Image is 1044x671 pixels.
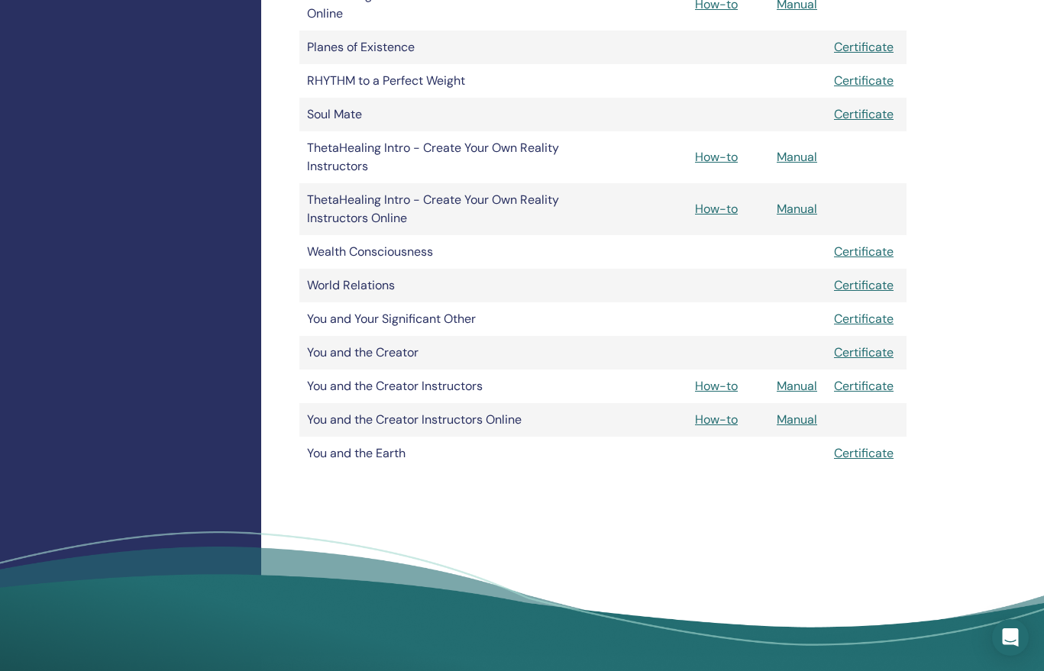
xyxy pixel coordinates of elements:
a: How-to [695,378,738,394]
div: Open Intercom Messenger [992,619,1029,656]
a: Certificate [834,39,894,55]
td: You and the Creator Instructors Online [299,403,574,437]
a: Manual [777,378,817,394]
td: RHYTHM to a Perfect Weight [299,64,574,98]
td: Soul Mate [299,98,574,131]
a: Manual [777,411,817,427]
a: Manual [777,201,817,217]
a: Certificate [834,106,894,122]
a: How-to [695,201,738,217]
a: Certificate [834,277,894,293]
td: Wealth Consciousness [299,235,574,269]
a: Certificate [834,244,894,260]
td: You and Your Significant Other [299,302,574,336]
td: You and the Creator [299,336,574,369]
a: Certificate [834,344,894,360]
a: Certificate [834,378,894,394]
a: How-to [695,411,738,427]
a: Certificate [834,445,894,461]
td: You and the Creator Instructors [299,369,574,403]
a: How-to [695,149,738,165]
a: Manual [777,149,817,165]
a: Certificate [834,73,894,89]
td: You and the Earth [299,437,574,470]
td: World Relations [299,269,574,302]
td: Planes of Existence [299,31,574,64]
a: Certificate [834,311,894,327]
td: ThetaHealing Intro - Create Your Own Reality Instructors Online [299,183,574,235]
td: ThetaHealing Intro - Create Your Own Reality Instructors [299,131,574,183]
